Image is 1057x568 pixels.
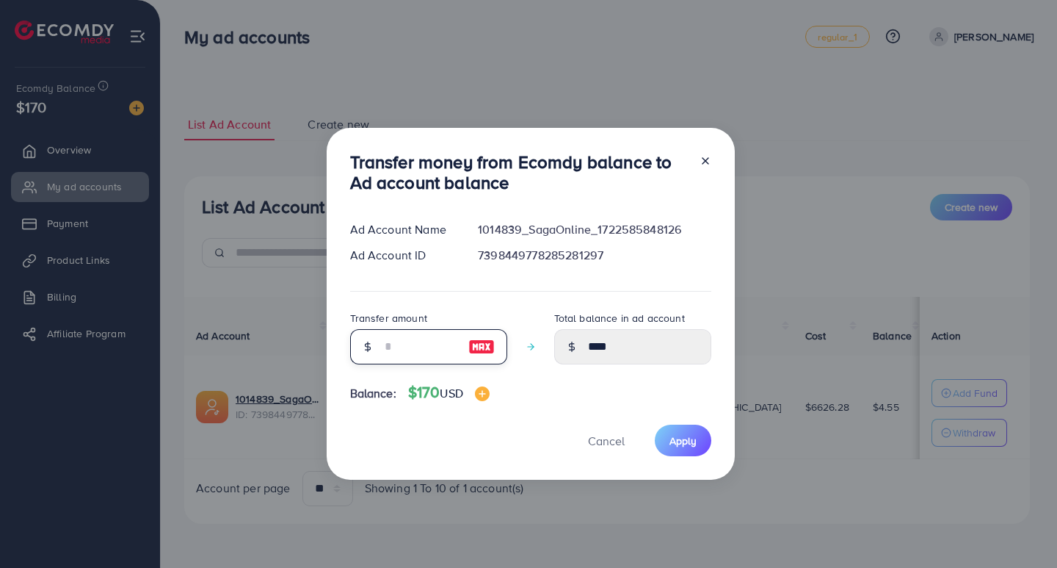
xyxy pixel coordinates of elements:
label: Transfer amount [350,311,427,326]
span: Cancel [588,433,625,449]
button: Cancel [570,425,643,456]
img: image [468,338,495,356]
h4: $170 [408,384,490,402]
span: Balance: [350,385,396,402]
span: Apply [669,434,697,448]
span: USD [440,385,462,401]
div: Ad Account ID [338,247,467,264]
iframe: Chat [995,502,1046,557]
h3: Transfer money from Ecomdy balance to Ad account balance [350,151,688,194]
button: Apply [655,425,711,456]
img: image [475,387,490,401]
div: 7398449778285281297 [466,247,722,264]
div: 1014839_SagaOnline_1722585848126 [466,221,722,238]
label: Total balance in ad account [554,311,685,326]
div: Ad Account Name [338,221,467,238]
